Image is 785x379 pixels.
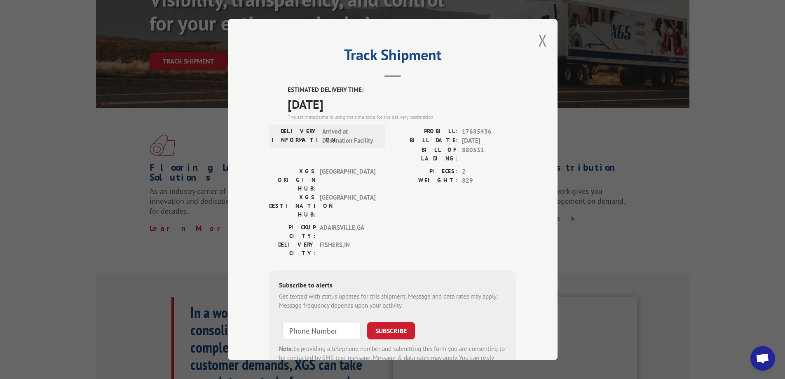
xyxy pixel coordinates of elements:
[462,136,516,146] span: [DATE]
[393,127,458,137] label: PROBILL:
[462,167,516,177] span: 2
[269,49,516,65] h2: Track Shipment
[462,146,516,163] span: 880531
[462,176,516,186] span: 829
[393,136,458,146] label: BILL DATE:
[279,345,293,353] strong: Note:
[288,95,516,113] span: [DATE]
[750,346,775,371] div: Open chat
[288,85,516,95] label: ESTIMATED DELIVERY TIME:
[322,127,378,146] span: Arrived at Destination Facility
[272,127,318,146] label: DELIVERY INFORMATION:
[320,240,375,258] span: FISHERS , IN
[269,167,316,193] label: XGS ORIGIN HUB:
[320,167,375,193] span: [GEOGRAPHIC_DATA]
[462,127,516,137] span: 17685436
[269,193,316,219] label: XGS DESTINATION HUB:
[288,113,516,121] div: The estimated time is using the time zone for the delivery destination.
[393,146,458,163] label: BILL OF LADING:
[320,193,375,219] span: [GEOGRAPHIC_DATA]
[269,240,316,258] label: DELIVERY CITY:
[282,322,361,339] input: Phone Number
[279,280,506,292] div: Subscribe to alerts
[269,223,316,240] label: PICKUP CITY:
[279,292,506,311] div: Get texted with status updates for this shipment. Message and data rates may apply. Message frequ...
[393,167,458,177] label: PIECES:
[279,344,506,372] div: by providing a telephone number and submitting this form you are consenting to be contacted by SM...
[393,176,458,186] label: WEIGHT:
[320,223,375,240] span: ADAIRSVILLE , GA
[538,29,547,51] button: Close modal
[367,322,415,339] button: SUBSCRIBE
